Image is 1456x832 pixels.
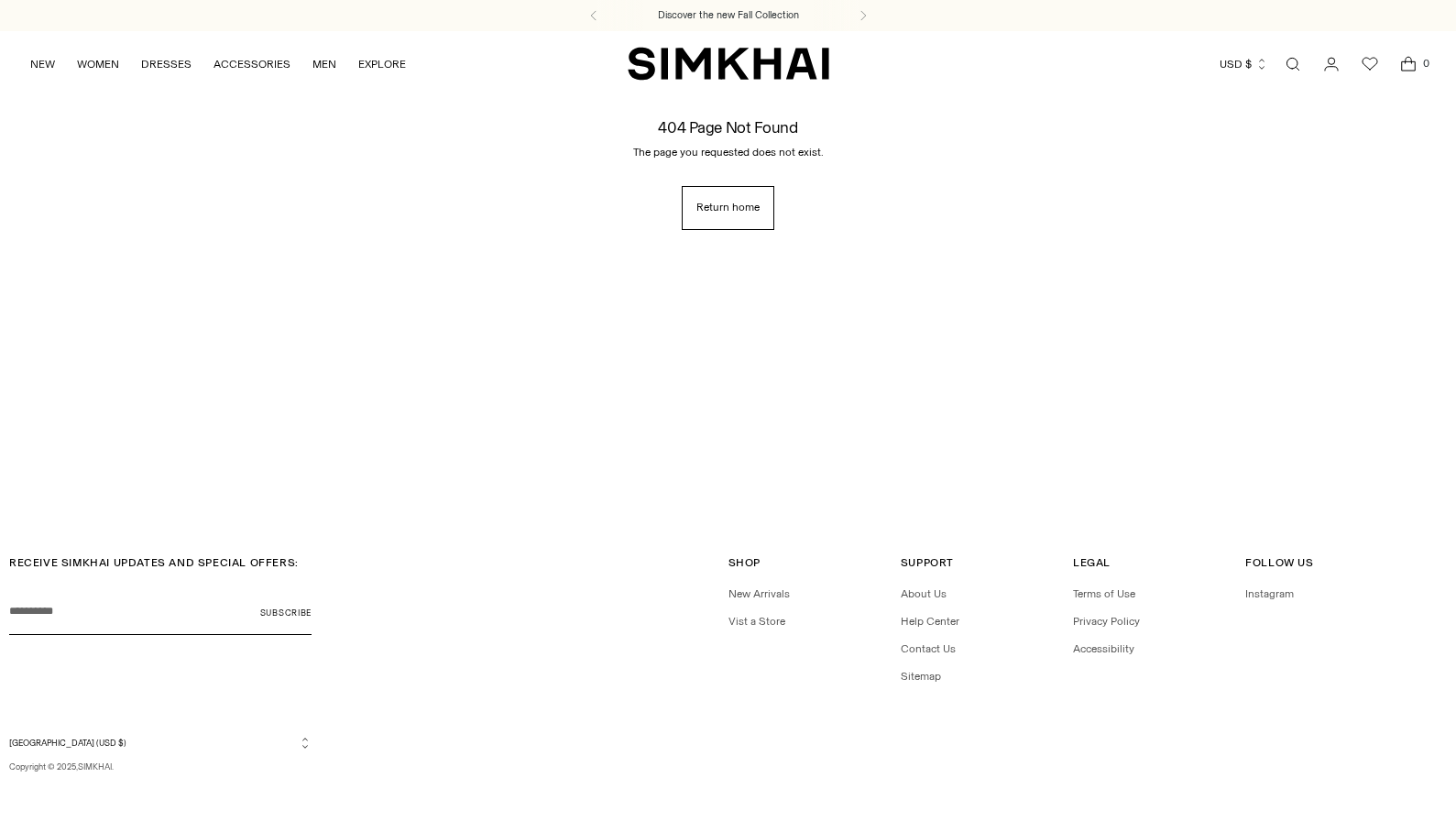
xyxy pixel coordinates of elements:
p: Copyright © 2025, . [9,761,312,773]
span: Legal [1073,556,1111,569]
a: SIMKHAI [628,46,829,82]
a: WOMEN [77,44,119,84]
button: Subscribe [260,589,312,635]
a: NEW [30,44,55,84]
a: New Arrivals [728,587,790,600]
a: Contact Us [901,642,956,655]
a: Sitemap [901,670,941,683]
a: Discover the new Fall Collection [658,8,799,23]
a: Accessibility [1073,642,1134,655]
h1: 404 Page Not Found [658,118,797,136]
span: RECEIVE SIMKHAI UPDATES AND SPECIAL OFFERS: [9,556,299,569]
p: The page you requested does not exist. [633,144,824,160]
a: Return home [682,186,774,230]
a: About Us [901,587,947,600]
a: DRESSES [141,44,192,84]
a: Help Center [901,615,959,628]
a: Open search modal [1275,46,1311,82]
a: Privacy Policy [1073,615,1140,628]
a: Go to the account page [1313,46,1350,82]
button: [GEOGRAPHIC_DATA] (USD $) [9,736,312,750]
a: Wishlist [1352,46,1388,82]
a: Terms of Use [1073,587,1135,600]
a: SIMKHAI [78,761,112,772]
a: Open cart modal [1390,46,1427,82]
a: Instagram [1245,587,1294,600]
a: Vist a Store [728,615,785,628]
span: Shop [728,556,761,569]
a: ACCESSORIES [213,44,290,84]
a: MEN [312,44,336,84]
span: 0 [1418,55,1434,71]
span: Return home [696,200,760,215]
button: USD $ [1220,44,1268,84]
a: EXPLORE [358,44,406,84]
span: Follow Us [1245,556,1313,569]
span: Support [901,556,954,569]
